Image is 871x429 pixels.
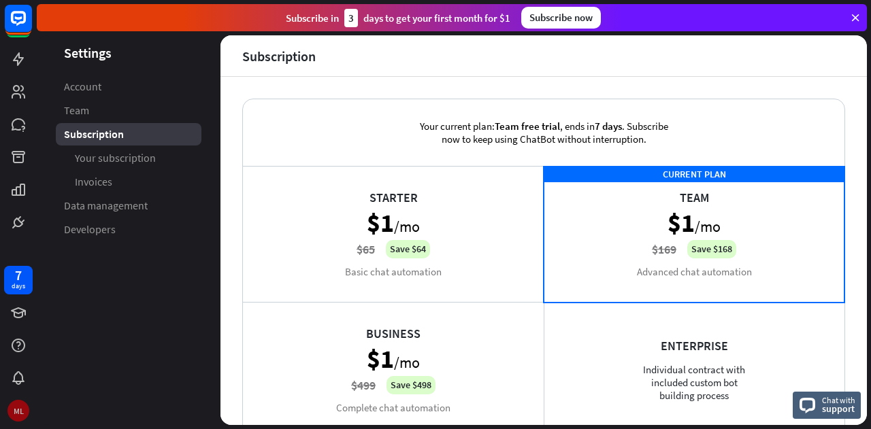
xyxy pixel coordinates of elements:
[37,44,220,62] header: Settings
[11,5,52,46] button: Open LiveChat chat widget
[344,9,358,27] div: 3
[7,400,29,422] div: ML
[56,171,201,193] a: Invoices
[822,402,855,415] span: support
[64,103,89,118] span: Team
[56,194,201,217] a: Data management
[56,75,201,98] a: Account
[242,48,316,64] div: Subscription
[822,394,855,407] span: Chat with
[56,218,201,241] a: Developers
[64,222,116,237] span: Developers
[521,7,601,29] div: Subscribe now
[12,281,25,291] div: days
[75,151,156,165] span: Your subscription
[56,99,201,122] a: Team
[64,80,101,94] span: Account
[64,127,124,141] span: Subscription
[15,269,22,281] div: 7
[75,175,112,189] span: Invoices
[495,120,560,133] span: Team free trial
[595,120,622,133] span: 7 days
[286,9,510,27] div: Subscribe in days to get your first month for $1
[397,99,690,166] div: Your current plan: , ends in . Subscribe now to keep using ChatBot without interruption.
[56,147,201,169] a: Your subscription
[64,199,148,213] span: Data management
[4,266,33,294] a: 7 days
